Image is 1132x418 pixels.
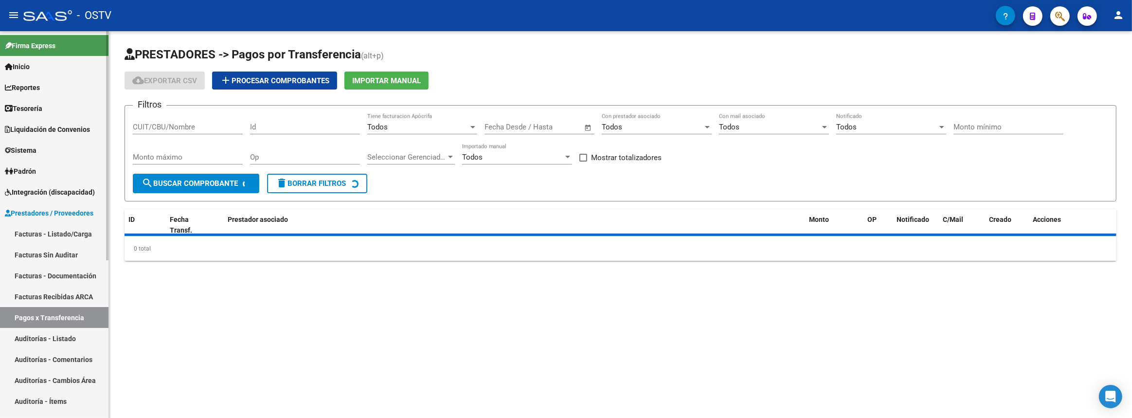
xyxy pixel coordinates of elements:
[276,179,346,188] span: Borrar Filtros
[533,123,580,131] input: Fecha fin
[805,209,863,241] datatable-header-cell: Monto
[125,236,1116,261] div: 0 total
[344,72,429,90] button: Importar Manual
[5,124,90,135] span: Liquidación de Convenios
[462,153,483,162] span: Todos
[863,209,893,241] datatable-header-cell: OP
[5,187,95,198] span: Integración (discapacidad)
[267,174,367,193] button: Borrar Filtros
[836,123,857,131] span: Todos
[367,123,388,131] span: Todos
[170,216,192,235] span: Fecha Transf.
[133,174,259,193] button: Buscar Comprobante
[125,72,205,90] button: Exportar CSV
[939,209,985,241] datatable-header-cell: C/Mail
[133,98,166,111] h3: Filtros
[212,72,337,90] button: Procesar Comprobantes
[142,177,153,189] mat-icon: search
[591,152,662,164] span: Mostrar totalizadores
[125,209,166,241] datatable-header-cell: ID
[8,9,19,21] mat-icon: menu
[125,48,361,61] span: PRESTADORES -> Pagos por Transferencia
[132,76,197,85] span: Exportar CSV
[228,216,288,223] span: Prestador asociado
[1033,216,1061,223] span: Acciones
[5,61,30,72] span: Inicio
[943,216,963,223] span: C/Mail
[897,216,929,223] span: Notificado
[1099,385,1122,408] div: Open Intercom Messenger
[985,209,1029,241] datatable-header-cell: Creado
[367,153,446,162] span: Seleccionar Gerenciador
[1113,9,1124,21] mat-icon: person
[583,122,594,133] button: Open calendar
[809,216,829,223] span: Monto
[77,5,111,26] span: - OSTV
[989,216,1011,223] span: Creado
[5,208,93,218] span: Prestadores / Proveedores
[220,76,329,85] span: Procesar Comprobantes
[867,216,877,223] span: OP
[5,103,42,114] span: Tesorería
[352,76,421,85] span: Importar Manual
[132,74,144,86] mat-icon: cloud_download
[5,40,55,51] span: Firma Express
[361,51,384,60] span: (alt+p)
[719,123,739,131] span: Todos
[166,209,210,241] datatable-header-cell: Fecha Transf.
[5,145,36,156] span: Sistema
[142,179,238,188] span: Buscar Comprobante
[602,123,622,131] span: Todos
[220,74,232,86] mat-icon: add
[5,166,36,177] span: Padrón
[276,177,287,189] mat-icon: delete
[893,209,939,241] datatable-header-cell: Notificado
[5,82,40,93] span: Reportes
[224,209,805,241] datatable-header-cell: Prestador asociado
[128,216,135,223] span: ID
[1029,209,1116,241] datatable-header-cell: Acciones
[485,123,524,131] input: Fecha inicio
